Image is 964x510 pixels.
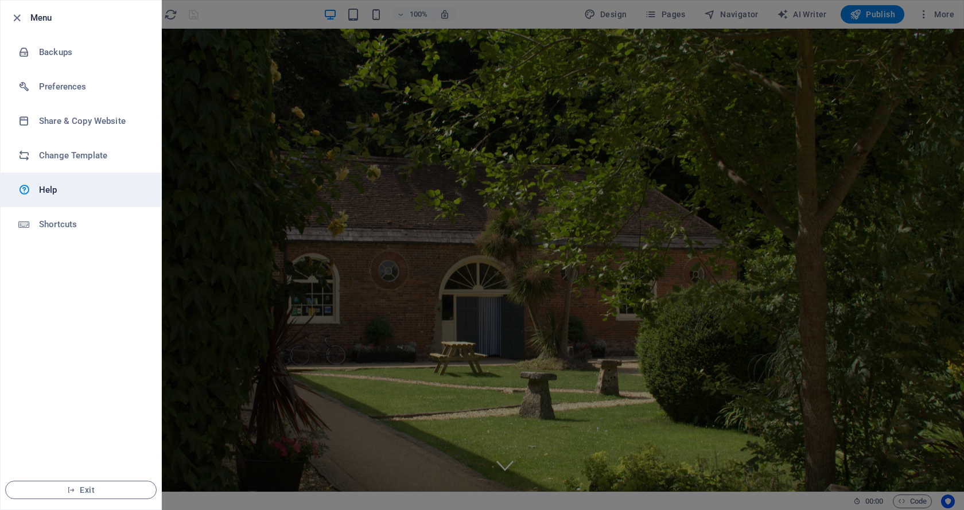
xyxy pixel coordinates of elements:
[15,485,147,495] span: Exit
[39,45,145,59] h6: Backups
[39,149,145,162] h6: Change Template
[39,80,145,94] h6: Preferences
[39,114,145,128] h6: Share & Copy Website
[32,453,50,457] button: 2
[32,439,50,443] button: 1
[39,183,145,197] h6: Help
[39,217,145,231] h6: Shortcuts
[1,173,161,207] a: Help
[5,481,157,499] button: Exit
[30,11,152,25] h6: Menu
